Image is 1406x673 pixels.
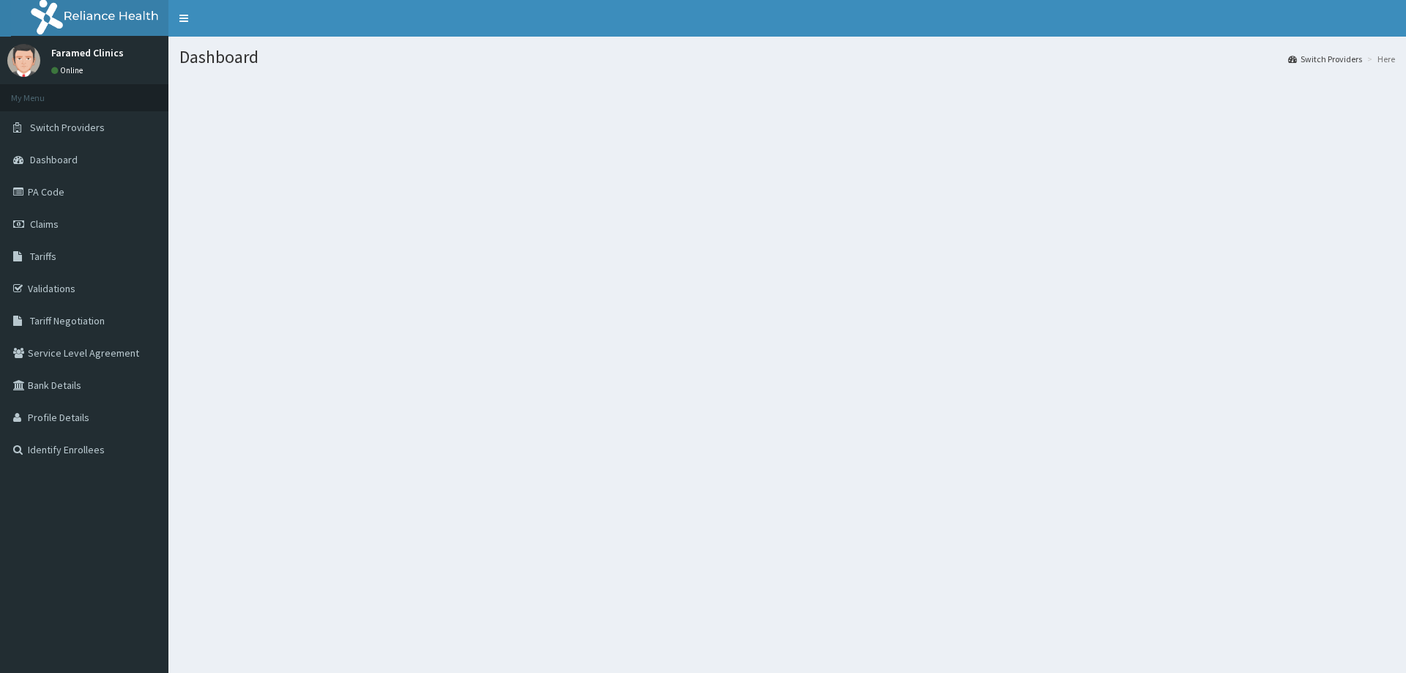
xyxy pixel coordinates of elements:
[30,153,78,166] span: Dashboard
[1364,53,1395,65] li: Here
[51,65,86,75] a: Online
[30,250,56,263] span: Tariffs
[30,217,59,231] span: Claims
[7,44,40,77] img: User Image
[51,48,124,58] p: Faramed Clinics
[1288,53,1362,65] a: Switch Providers
[30,121,105,134] span: Switch Providers
[30,314,105,327] span: Tariff Negotiation
[179,48,1395,67] h1: Dashboard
